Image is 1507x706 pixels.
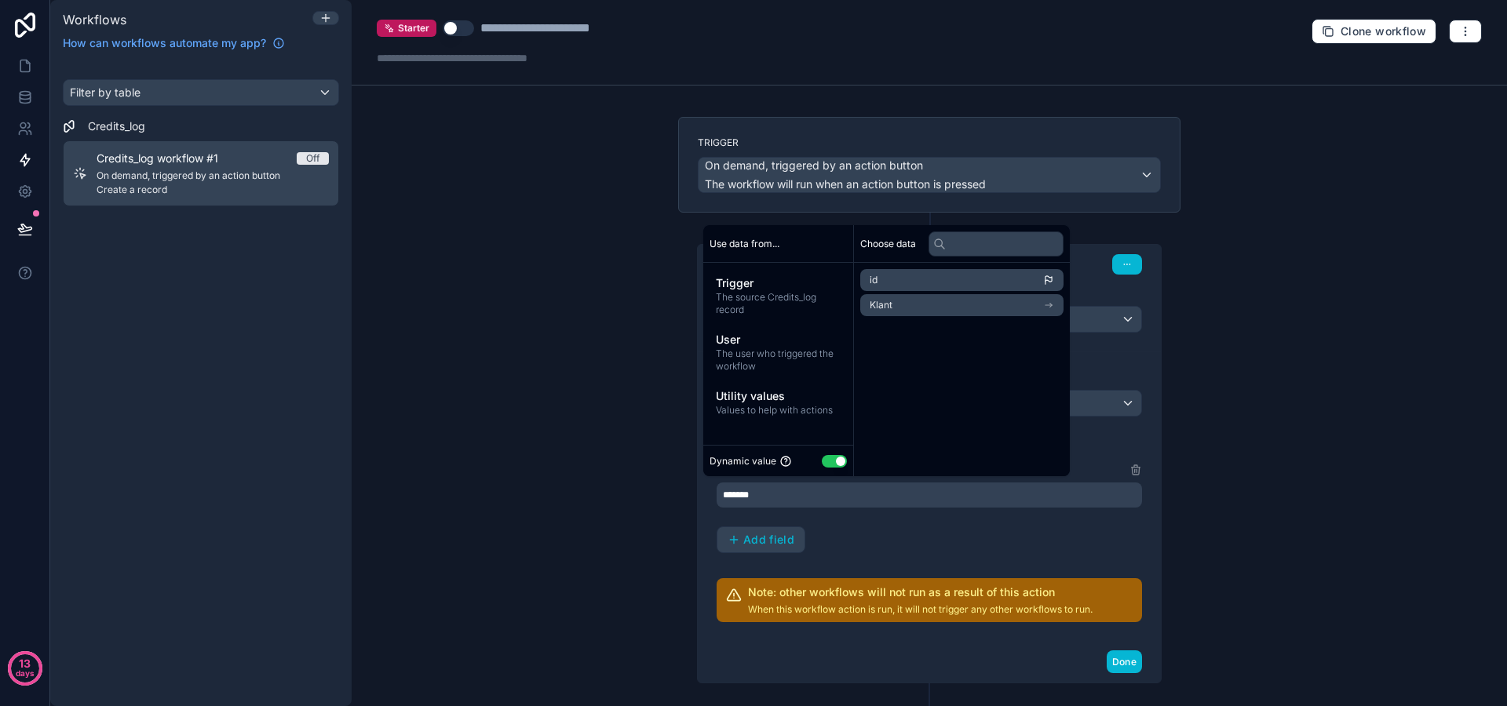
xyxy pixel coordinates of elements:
[19,656,31,671] p: 13
[63,35,266,51] span: How can workflows automate my app?
[97,151,237,166] span: Credits_log workflow #1
[63,12,126,27] span: Workflows
[717,527,805,552] button: Add field
[716,291,841,316] span: The source Credits_log record
[716,388,841,404] span: Utility values
[716,404,841,417] span: Values to help with actions
[710,238,779,250] span: Use data from...
[703,263,853,429] div: scrollable content
[88,118,145,134] span: Credits_log
[1341,24,1426,38] span: Clone workflow
[1312,19,1436,44] button: Clone workflow
[70,86,140,99] span: Filter by table
[398,22,429,35] span: Starter
[16,662,35,684] p: days
[705,177,986,191] span: The workflow will run when an action button is pressed
[57,35,291,51] a: How can workflows automate my app?
[63,79,339,106] button: Filter by table
[698,157,1161,193] button: On demand, triggered by an action buttonThe workflow will run when an action button is pressed
[698,136,1161,149] label: Trigger
[63,140,339,206] a: Credits_log workflow #1OffOn demand, triggered by an action buttonCreate a record
[1107,650,1142,673] button: Done
[50,60,352,706] div: scrollable content
[716,275,841,291] span: Trigger
[97,169,329,182] span: On demand, triggered by an action button
[710,455,776,468] span: Dynamic value
[717,526,805,553] button: Add field
[860,238,916,250] span: Choose data
[748,584,1093,600] h2: Note: other workflows will not run as a result of this action
[748,603,1093,616] p: When this workflow action is run, it will not trigger any other workflows to run.
[716,332,841,348] span: User
[705,158,923,173] span: On demand, triggered by an action button
[743,533,794,547] span: Add field
[716,348,841,373] span: The user who triggered the workflow
[306,152,319,165] div: Off
[97,184,329,196] span: Create a record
